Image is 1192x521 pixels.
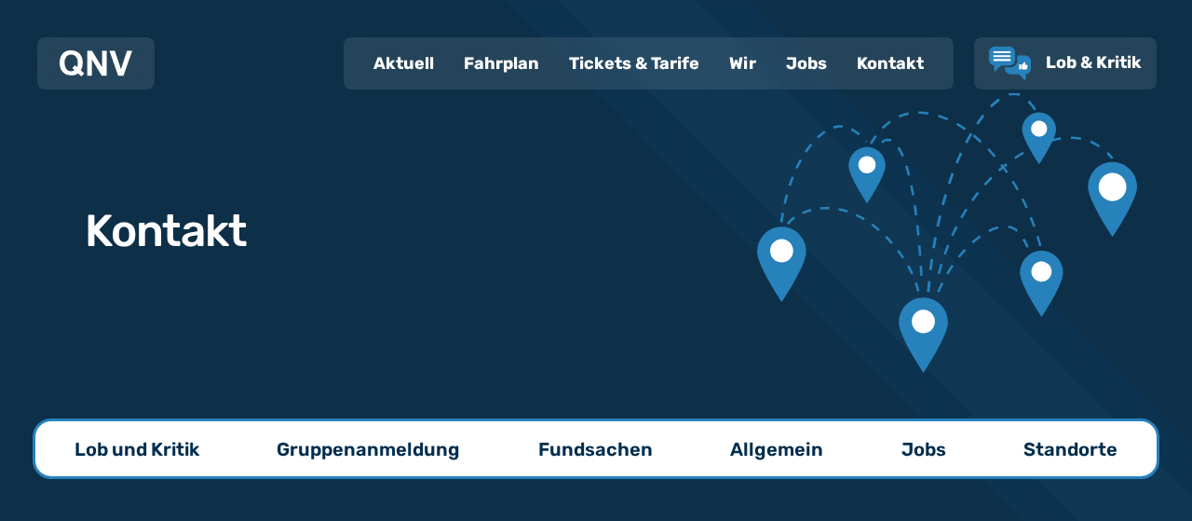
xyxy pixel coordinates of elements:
a: Gruppenanmeldung [239,421,497,476]
a: Fahrplan [449,39,554,88]
a: Wir [714,39,771,88]
img: QNV Logo [60,50,132,76]
p: Gruppenanmeldung [277,436,460,462]
a: Kontakt [842,39,939,88]
p: Allgemein [730,436,823,462]
h1: Kontakt [85,209,247,254]
p: Lob und Kritik [74,436,199,462]
a: QNV Logo [60,45,132,82]
a: Jobs [864,421,983,476]
a: Lob und Kritik [37,421,237,476]
a: Aktuell [359,39,449,88]
a: Fundsachen [501,421,690,476]
a: Jobs [771,39,842,88]
span: Lob & Kritik [1046,52,1142,73]
p: Fundsachen [538,436,653,462]
a: Lob & Kritik [989,47,1142,80]
a: Allgemein [693,421,860,476]
a: Tickets & Tarife [554,39,714,88]
img: Verbundene Kartenmarkierungen [757,93,1137,373]
p: Standorte [1023,436,1117,462]
p: Jobs [901,436,946,462]
a: Standorte [986,421,1155,476]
